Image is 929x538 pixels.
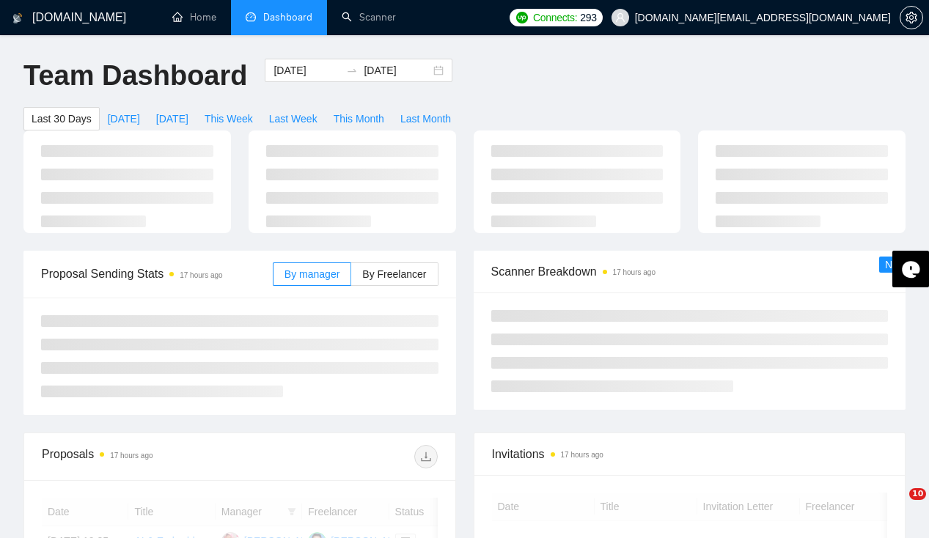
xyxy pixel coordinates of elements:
[32,111,92,127] span: Last 30 Days
[263,11,312,23] span: Dashboard
[269,111,317,127] span: Last Week
[900,12,923,23] a: setting
[909,488,926,500] span: 10
[613,268,656,276] time: 17 hours ago
[561,451,603,459] time: 17 hours ago
[580,10,596,26] span: 293
[326,107,392,130] button: This Month
[492,445,888,463] span: Invitations
[342,11,396,23] a: searchScanner
[284,268,339,280] span: By manager
[346,65,358,76] span: swap-right
[100,107,148,130] button: [DATE]
[172,11,216,23] a: homeHome
[885,259,906,270] span: New
[148,107,197,130] button: [DATE]
[108,111,140,127] span: [DATE]
[261,107,326,130] button: Last Week
[346,65,358,76] span: to
[900,6,923,29] button: setting
[273,62,340,78] input: Start date
[180,271,222,279] time: 17 hours ago
[12,7,23,30] img: logo
[41,265,273,283] span: Proposal Sending Stats
[364,62,430,78] input: End date
[879,488,914,523] iframe: Intercom live chat
[23,107,100,130] button: Last 30 Days
[533,10,577,26] span: Connects:
[23,59,247,93] h1: Team Dashboard
[900,12,922,23] span: setting
[205,111,253,127] span: This Week
[156,111,188,127] span: [DATE]
[392,107,459,130] button: Last Month
[110,452,153,460] time: 17 hours ago
[400,111,451,127] span: Last Month
[516,12,528,23] img: upwork-logo.png
[334,111,384,127] span: This Month
[615,12,625,23] span: user
[362,268,426,280] span: By Freelancer
[197,107,261,130] button: This Week
[491,262,889,281] span: Scanner Breakdown
[246,12,256,22] span: dashboard
[42,445,240,468] div: Proposals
